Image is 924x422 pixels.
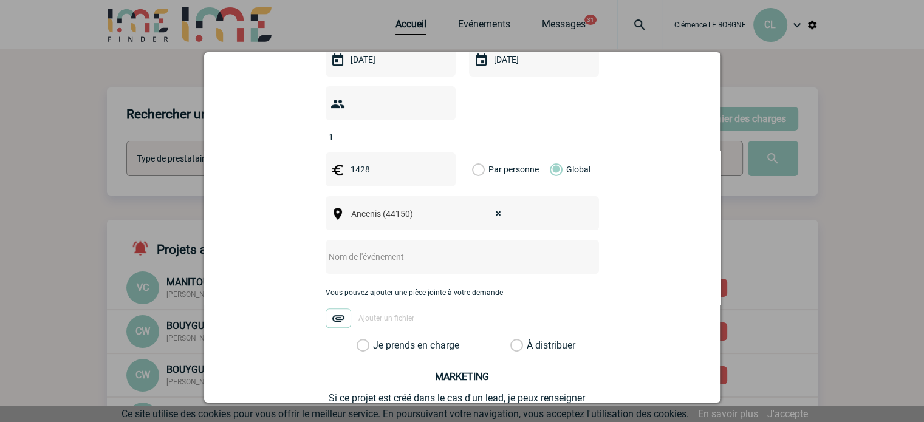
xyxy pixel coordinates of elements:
[346,205,513,222] span: Ancenis (44150)
[329,371,596,383] h3: MARKETING
[326,129,440,145] input: Nombre de participants
[491,52,575,67] input: Date de fin
[326,249,567,265] input: Nom de l'événement
[357,339,377,352] label: Je prends en charge
[550,152,558,186] label: Global
[472,152,485,186] label: Par personne
[496,205,501,222] span: ×
[347,52,431,67] input: Date de début
[358,315,414,323] span: Ajouter un fichier
[347,162,431,177] input: Budget HT
[326,288,599,297] p: Vous pouvez ajouter une pièce jointe à votre demande
[510,339,523,352] label: À distribuer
